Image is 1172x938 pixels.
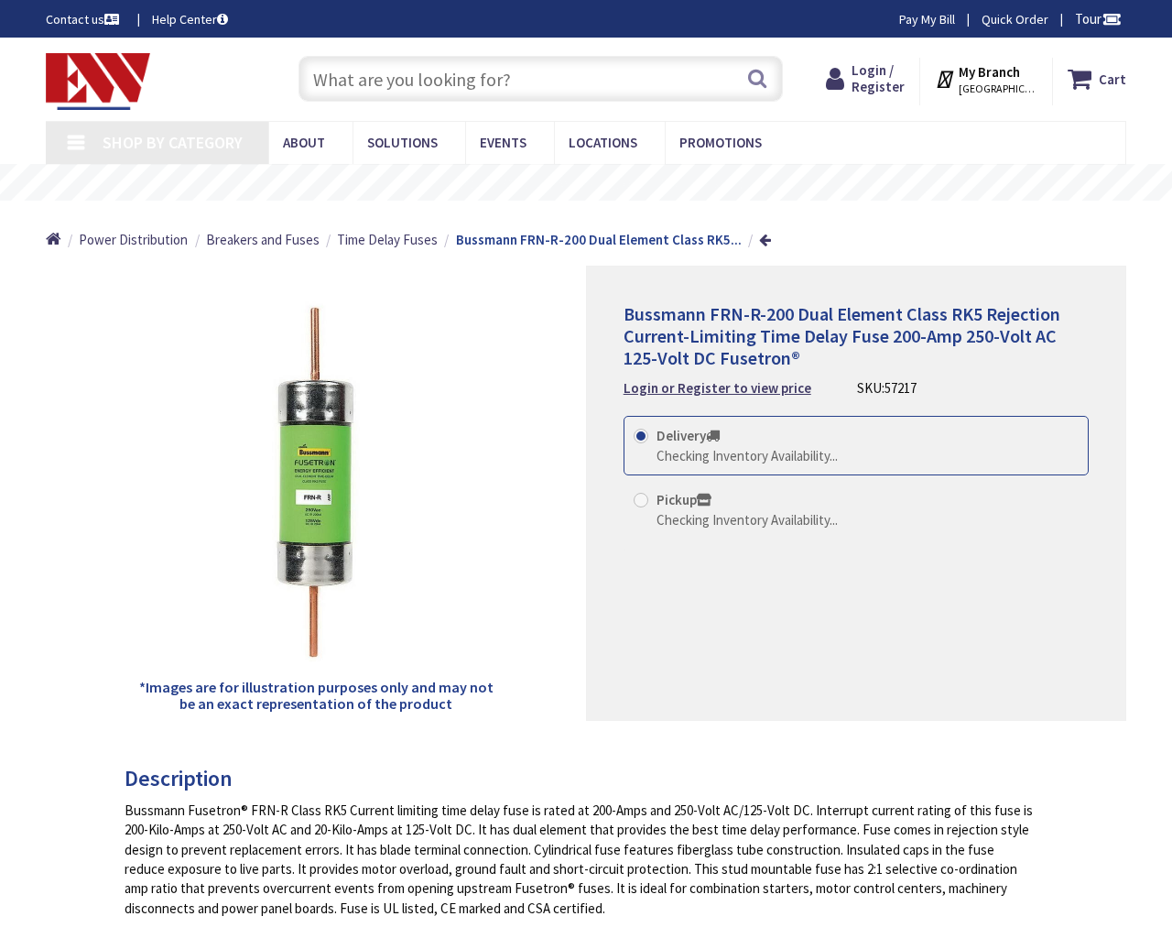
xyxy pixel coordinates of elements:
[1068,62,1126,95] a: Cart
[624,302,1060,369] span: Bussmann FRN-R-200 Dual Element Class RK5 Rejection Current-Limiting Time Delay Fuse 200-Amp 250-...
[152,10,228,28] a: Help Center
[884,379,917,397] span: 57217
[624,378,811,398] a: Login or Register to view price
[456,231,742,248] strong: Bussmann FRN-R-200 Dual Element Class RK5...
[337,230,438,249] a: Time Delay Fuses
[79,230,188,249] a: Power Distribution
[826,62,905,95] a: Login / Register
[857,378,917,398] div: SKU:
[657,491,711,508] strong: Pickup
[79,231,188,248] span: Power Distribution
[624,379,811,397] strong: Login or Register to view price
[125,767,1034,791] h3: Description
[959,82,1036,96] span: [GEOGRAPHIC_DATA], [GEOGRAPHIC_DATA]
[298,56,783,102] input: What are you looking for?
[206,231,320,248] span: Breakers and Fuses
[46,10,123,28] a: Contact us
[1075,10,1122,27] span: Tour
[899,10,955,28] a: Pay My Bill
[103,132,243,153] span: Shop By Category
[852,61,905,95] span: Login / Register
[337,231,438,248] span: Time Delay Fuses
[125,801,1034,919] div: Bussmann Fusetron® FRN-R Class RK5 Current limiting time delay fuse is rated at 200-Amps and 250-...
[206,230,320,249] a: Breakers and Fuses
[46,53,150,110] img: Electrical Wholesalers, Inc.
[959,63,1020,81] strong: My Branch
[679,134,762,151] span: Promotions
[283,134,325,151] span: About
[132,680,499,712] h5: *Images are for illustration purposes only and may not be an exact representation of the product
[133,298,500,665] img: Bussmann FRN-R-200 Dual Element Class RK5 Rejection Current-Limiting Time Delay Fuse 200-Amp 250-...
[982,10,1048,28] a: Quick Order
[1099,62,1126,95] strong: Cart
[367,134,438,151] span: Solutions
[569,134,637,151] span: Locations
[657,427,720,444] strong: Delivery
[657,510,838,529] div: Checking Inventory Availability...
[935,62,1036,95] div: My Branch [GEOGRAPHIC_DATA], [GEOGRAPHIC_DATA]
[480,134,526,151] span: Events
[657,446,838,465] div: Checking Inventory Availability...
[435,173,770,193] rs-layer: Free Same Day Pickup at 19 Locations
